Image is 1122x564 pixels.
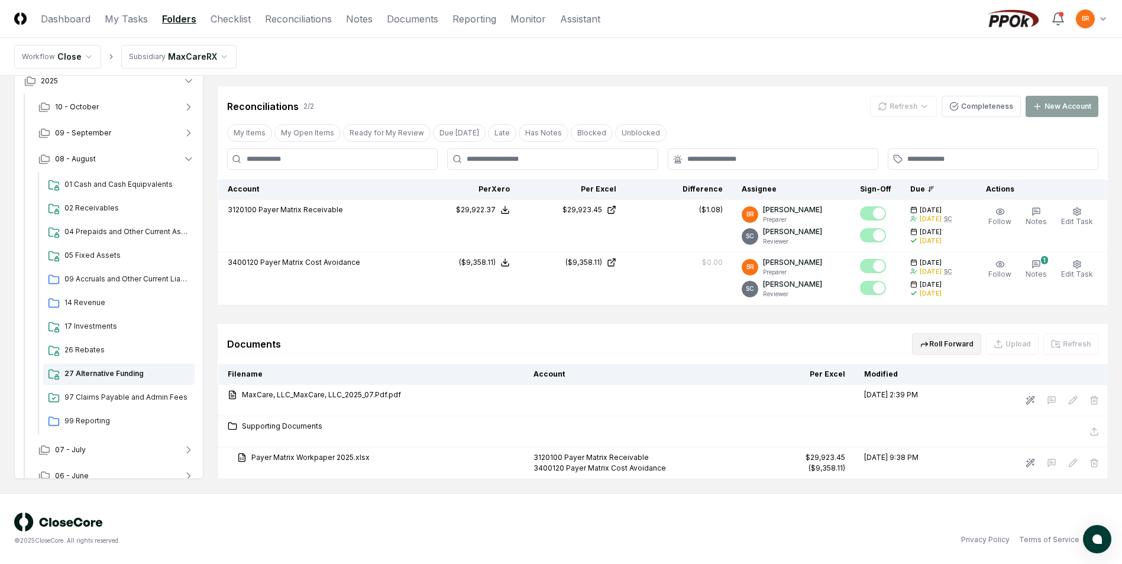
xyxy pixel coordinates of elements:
[43,198,195,219] a: 02 Receivables
[43,340,195,361] a: 26 Rebates
[920,215,942,223] div: [DATE]
[860,281,886,295] button: Mark complete
[519,179,626,200] th: Per Excel
[1041,256,1048,264] div: 1
[105,12,148,26] a: My Tasks
[910,184,958,195] div: Due
[29,463,204,489] button: 06 - June
[571,124,613,142] button: Blocked
[1083,525,1111,553] button: atlas-launcher
[510,12,546,26] a: Monitor
[162,12,196,26] a: Folders
[64,368,190,379] span: 27 Alternative Funding
[29,437,204,463] button: 07 - July
[29,146,204,172] button: 08 - August
[1059,257,1095,282] button: Edit Task
[533,463,739,474] div: 3400120 Payer Matrix Cost Avoidance
[746,210,754,219] span: BR
[29,94,204,120] button: 10 - October
[763,215,822,224] p: Preparer
[920,267,942,276] div: [DATE]
[855,364,963,385] th: Modified
[43,245,195,267] a: 05 Fixed Assets
[1026,217,1047,226] span: Notes
[64,416,190,426] span: 99 Reporting
[14,45,237,69] nav: breadcrumb
[15,94,204,517] div: 2025
[763,268,822,277] p: Preparer
[746,262,754,271] span: BR
[55,102,99,112] span: 10 - October
[524,364,748,385] th: Account
[459,257,496,268] div: ($9,358.11)
[746,232,754,241] span: SC
[55,128,111,138] span: 09 - September
[1026,270,1047,278] span: Notes
[228,258,258,267] span: 3400120
[809,463,845,474] div: ($9,358.11)
[228,390,515,400] a: MaxCare, LLC_MaxCare, LLC_2025_07.Pdf.pdf
[488,124,516,142] button: Late
[763,257,822,268] p: [PERSON_NAME]
[456,205,496,215] div: $29,922.37
[860,228,886,242] button: Mark complete
[565,257,602,268] div: ($9,358.11)
[43,293,195,314] a: 14 Revenue
[29,120,204,146] button: 09 - September
[43,174,195,196] a: 01 Cash and Cash Equipvalents
[944,267,952,276] div: SC
[258,205,343,214] span: Payer Matrix Receivable
[459,257,510,268] button: ($9,358.11)
[43,316,195,338] a: 17 Investments
[912,333,981,355] button: Roll Forward
[274,124,341,142] button: My Open Items
[228,205,257,214] span: 3120100
[1075,8,1096,30] button: BR
[129,51,166,62] div: Subsidiary
[519,124,568,142] button: Has Notes
[452,12,496,26] a: Reporting
[920,228,942,236] span: [DATE]
[303,101,314,112] div: 2 / 2
[920,280,942,289] span: [DATE]
[15,68,204,94] button: 2025
[43,411,195,432] a: 99 Reporting
[41,76,58,86] span: 2025
[763,237,822,246] p: Reviewer
[860,259,886,273] button: Mark complete
[43,387,195,409] a: 97 Claims Payable and Admin Fees
[944,215,952,223] div: SC
[746,284,754,293] span: SC
[43,222,195,243] a: 04 Prepaids and Other Current Assets
[211,12,251,26] a: Checklist
[699,205,723,215] div: ($1.08)
[1059,205,1095,229] button: Edit Task
[433,124,486,142] button: Due Today
[986,257,1014,282] button: Follow
[961,534,1010,545] a: Privacy Policy
[64,321,190,332] span: 17 Investments
[985,9,1042,28] img: PPOk logo
[860,206,886,221] button: Mark complete
[55,445,86,455] span: 07 - July
[763,290,822,299] p: Reviewer
[855,448,963,479] td: [DATE] 9:38 PM
[14,513,103,531] img: logo
[732,179,851,200] th: Assignee
[988,217,1011,226] span: Follow
[806,452,845,463] div: $29,923.45
[1023,205,1049,229] button: Notes
[64,392,190,403] span: 97 Claims Payable and Admin Fees
[22,51,55,62] div: Workflow
[456,205,510,215] button: $29,922.37
[562,205,602,215] div: $29,923.45
[55,154,96,164] span: 08 - August
[237,452,515,463] a: Payer Matrix Workpaper 2025.xlsx
[920,258,942,267] span: [DATE]
[55,471,89,481] span: 06 - June
[626,179,732,200] th: Difference
[702,257,723,268] div: $0.00
[529,205,616,215] a: $29,923.45
[986,205,1014,229] button: Follow
[260,258,360,267] span: Payer Matrix Cost Avoidance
